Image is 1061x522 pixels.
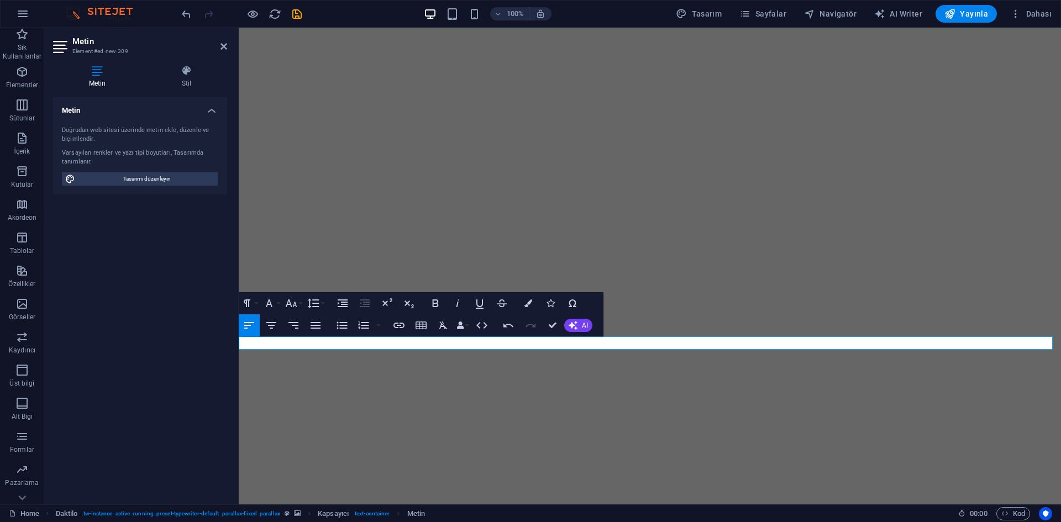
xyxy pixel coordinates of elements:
button: AI Writer [870,5,927,23]
i: Yeniden boyutlandırmada yakınlaştırma düzeyini seçilen cihaza uyacak şekilde otomatik olarak ayarla. [535,9,545,19]
button: Superscript [376,292,397,314]
h2: Metin [72,36,227,46]
p: Elementler [6,81,38,89]
p: Formlar [10,445,34,454]
h4: Stil [146,65,227,88]
span: Seçmek için tıkla. Düzenlemek için çift tıkla [318,507,349,520]
button: Bold (Ctrl+B) [425,292,446,314]
button: Align Right [283,314,304,336]
span: Navigatör [804,8,857,19]
p: Kaydırıcı [9,346,35,355]
span: Yayınla [944,8,988,19]
p: Tablolar [10,246,35,255]
p: Alt Bigi [12,412,33,421]
button: Navigatör [800,5,861,23]
button: Ordered List [353,314,374,336]
button: Unordered List [332,314,353,336]
button: undo [180,7,193,20]
span: . tw-instance .active .running .preset-typewriter-default .parallax-fixed .parallax [82,507,280,520]
button: 100% [490,7,529,20]
button: Decrease Indent [354,292,375,314]
button: Special Characters [562,292,583,314]
span: Sayfalar [739,8,786,19]
div: Doğrudan web sitesi üzerinde metin ekle, düzenle ve biçimlendir. [62,126,218,144]
div: Varsayılan renkler ve yazı tipi boyutları, Tasarımda tanımlanır. [62,149,218,167]
h6: Oturum süresi [958,507,988,520]
span: 00 00 [970,507,987,520]
i: Sayfayı yeniden yükleyin [269,8,281,20]
button: Insert Link [388,314,409,336]
button: Dahası [1006,5,1056,23]
span: Tasarım [676,8,722,19]
a: Seçimi iptal etmek için tıkla. Sayfaları açmak için çift tıkla [9,507,39,520]
h3: Element #ed-new-309 [72,46,205,56]
i: Bu element, özelleştirilebilir bir ön ayar [285,510,290,516]
span: AI Writer [874,8,922,19]
button: Align Center [261,314,282,336]
nav: breadcrumb [56,507,426,520]
button: save [290,7,303,20]
button: Subscript [398,292,419,314]
button: Undo (Ctrl+Z) [498,314,519,336]
button: Yayınla [936,5,997,23]
button: Underline (Ctrl+U) [469,292,490,314]
button: Redo (Ctrl+Shift+Z) [520,314,541,336]
button: Ordered List [374,314,383,336]
span: Seçmek için tıkla. Düzenlemek için çift tıkla [56,507,78,520]
i: Bu element, arka plan içeriyor [294,510,301,516]
span: Seçmek için tıkla. Düzenlemek için çift tıkla [407,507,425,520]
button: Font Family [261,292,282,314]
h6: 100% [507,7,524,20]
button: Usercentrics [1039,507,1052,520]
span: Dahası [1010,8,1052,19]
button: Strikethrough [491,292,512,314]
div: Tasarım (Ctrl+Alt+Y) [671,5,726,23]
h4: Metin [53,97,227,117]
button: Data Bindings [455,314,470,336]
span: Tasarımı düzenleyin [78,172,215,186]
button: Tasarım [671,5,726,23]
button: Italic (Ctrl+I) [447,292,468,314]
button: Sayfalar [735,5,791,23]
button: Colors [518,292,539,314]
button: Font Size [283,292,304,314]
button: Clear Formatting [433,314,454,336]
img: Editor Logo [64,7,146,20]
span: Kod [1001,507,1025,520]
p: Pazarlama [5,478,39,487]
button: Line Height [305,292,326,314]
button: Increase Indent [332,292,353,314]
span: . text-container [353,507,390,520]
button: Kod [996,507,1030,520]
i: Geri al: Elementleri çoğalt (Ctrl+Z) [180,8,193,20]
button: Tasarımı düzenleyin [62,172,218,186]
p: Sütunlar [9,114,35,123]
button: reload [268,7,281,20]
p: Kutular [11,180,34,189]
p: Özellikler [8,280,35,288]
button: HTML [471,314,492,336]
p: Akordeon [8,213,37,222]
button: Paragraph Format [239,292,260,314]
span: : [978,509,979,518]
p: İçerik [14,147,30,156]
button: Align Justify [305,314,326,336]
button: Align Left [239,314,260,336]
button: Ön izleme modundan çıkıp düzenlemeye devam etmek için buraya tıklayın [246,7,259,20]
h4: Metin [53,65,146,88]
button: Insert Table [411,314,432,336]
button: AI [564,319,592,332]
p: Üst bilgi [9,379,34,388]
p: Görseller [9,313,35,321]
button: Icons [540,292,561,314]
i: Kaydet (Ctrl+S) [291,8,303,20]
button: Confirm (Ctrl+⏎) [542,314,563,336]
span: AI [582,322,588,329]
